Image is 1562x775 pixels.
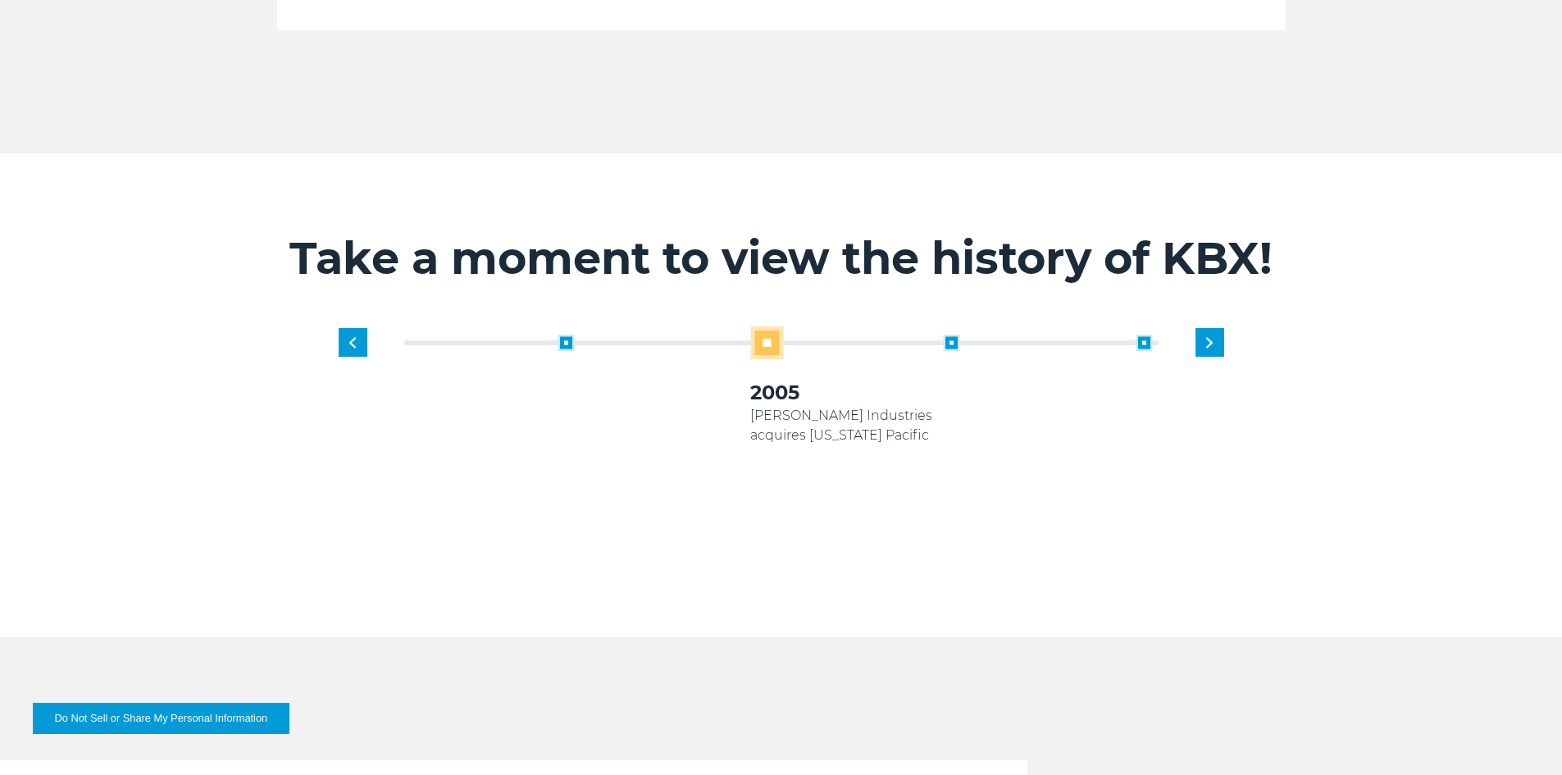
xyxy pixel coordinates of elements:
[750,406,943,445] p: [PERSON_NAME] Industries acquires [US_STATE] Pacific
[1195,328,1224,357] div: Next slide
[349,337,356,348] img: previous slide
[1480,696,1562,775] div: Widget de chat
[1480,696,1562,775] iframe: Chat Widget
[750,380,943,406] h3: 2005
[1206,337,1213,348] img: next slide
[33,703,289,734] button: Do Not Sell or Share My Personal Information
[339,328,367,357] div: Previous slide
[277,231,1286,285] h2: Take a moment to view the history of KBX!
